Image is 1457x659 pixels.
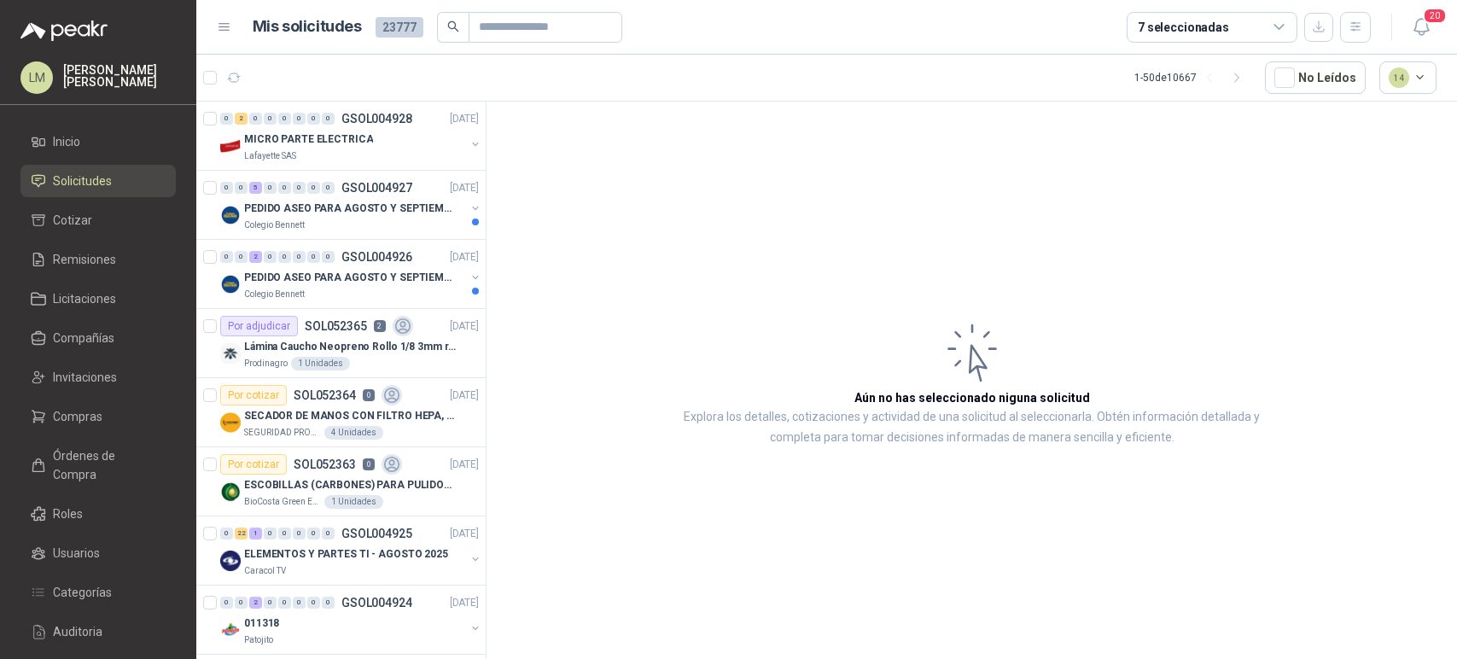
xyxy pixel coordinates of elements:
span: Remisiones [53,250,116,269]
div: 0 [264,182,277,194]
span: Categorías [53,583,112,602]
div: 0 [264,113,277,125]
div: 0 [293,528,306,539]
div: 0 [322,113,335,125]
a: 0 0 2 0 0 0 0 0 GSOL004926[DATE] Company LogoPEDIDO ASEO PARA AGOSTO Y SEPTIEMBREColegio Bennett [220,247,482,301]
p: GSOL004926 [341,251,412,263]
a: 0 0 2 0 0 0 0 0 GSOL004924[DATE] Company Logo011318Patojito [220,592,482,647]
a: Remisiones [20,243,176,276]
div: 0 [220,113,233,125]
div: 0 [293,182,306,194]
img: Logo peakr [20,20,108,41]
span: 23777 [376,17,423,38]
button: 14 [1379,61,1437,94]
span: Usuarios [53,544,100,563]
p: Colegio Bennett [244,219,305,232]
p: [DATE] [450,180,479,196]
a: Compras [20,400,176,433]
p: SOL052365 [305,320,367,332]
img: Company Logo [220,136,241,156]
div: 0 [307,113,320,125]
div: 0 [322,251,335,263]
a: Licitaciones [20,283,176,315]
div: 0 [235,182,248,194]
div: 0 [307,528,320,539]
p: PEDIDO ASEO PARA AGOSTO Y SEPTIEMBRE 2 [244,201,457,217]
div: 0 [249,113,262,125]
div: 0 [307,251,320,263]
p: 011318 [244,615,279,632]
div: 4 Unidades [324,426,383,440]
img: Company Logo [220,274,241,295]
div: 0 [322,528,335,539]
p: SEGURIDAD PROVISER LTDA [244,426,321,440]
p: SOL052363 [294,458,356,470]
p: GSOL004927 [341,182,412,194]
div: 0 [264,528,277,539]
div: 1 - 50 de 10667 [1134,64,1251,91]
p: SECADOR DE MANOS CON FILTRO HEPA, SECADO RAPIDO [244,408,457,424]
div: Por adjudicar [220,316,298,336]
div: 0 [293,113,306,125]
div: 22 [235,528,248,539]
div: 0 [220,597,233,609]
a: Categorías [20,576,176,609]
p: [DATE] [450,318,479,335]
h1: Mis solicitudes [253,15,362,39]
span: Invitaciones [53,368,117,387]
p: [DATE] [450,526,479,542]
a: 0 22 1 0 0 0 0 0 GSOL004925[DATE] Company LogoELEMENTOS Y PARTES TI - AGOSTO 2025Caracol TV [220,523,482,578]
span: Órdenes de Compra [53,446,160,484]
div: 0 [278,528,291,539]
div: 7 seleccionadas [1138,18,1229,37]
div: 0 [322,182,335,194]
div: 0 [293,597,306,609]
div: 0 [307,182,320,194]
button: No Leídos [1265,61,1366,94]
img: Company Logo [220,620,241,640]
p: SOL052364 [294,389,356,401]
p: PEDIDO ASEO PARA AGOSTO Y SEPTIEMBRE [244,270,457,286]
p: GSOL004924 [341,597,412,609]
p: MICRO PARTE ELECTRICA [244,131,373,148]
a: Órdenes de Compra [20,440,176,491]
span: Roles [53,504,83,523]
p: GSOL004925 [341,528,412,539]
img: Company Logo [220,481,241,502]
div: 0 [293,251,306,263]
h3: Aún no has seleccionado niguna solicitud [854,388,1090,407]
p: ESCOBILLAS (CARBONES) PARA PULIDORA DEWALT [244,477,457,493]
div: 0 [220,182,233,194]
div: 0 [235,597,248,609]
p: [DATE] [450,249,479,265]
div: 0 [264,251,277,263]
div: 0 [220,528,233,539]
p: GSOL004928 [341,113,412,125]
div: 0 [220,251,233,263]
p: 0 [363,458,375,470]
span: 20 [1423,8,1447,24]
img: Company Logo [220,412,241,433]
p: Caracol TV [244,564,286,578]
span: Auditoria [53,622,102,641]
a: 0 0 5 0 0 0 0 0 GSOL004927[DATE] Company LogoPEDIDO ASEO PARA AGOSTO Y SEPTIEMBRE 2Colegio Bennett [220,178,482,232]
p: [DATE] [450,595,479,611]
div: 0 [307,597,320,609]
p: [DATE] [450,111,479,127]
div: 1 Unidades [291,357,350,370]
a: Invitaciones [20,361,176,394]
span: search [447,20,459,32]
p: BioCosta Green Energy S.A.S [244,495,321,509]
a: Solicitudes [20,165,176,197]
a: Auditoria [20,615,176,648]
span: Licitaciones [53,289,116,308]
p: Patojito [244,633,273,647]
a: Por adjudicarSOL0523652[DATE] Company LogoLámina Caucho Neopreno Rollo 1/8 3mm rollo x 10MProdina... [196,309,486,378]
div: 0 [322,597,335,609]
span: Compañías [53,329,114,347]
span: Cotizar [53,211,92,230]
img: Company Logo [220,205,241,225]
div: Por cotizar [220,385,287,405]
img: Company Logo [220,551,241,571]
div: 1 [249,528,262,539]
